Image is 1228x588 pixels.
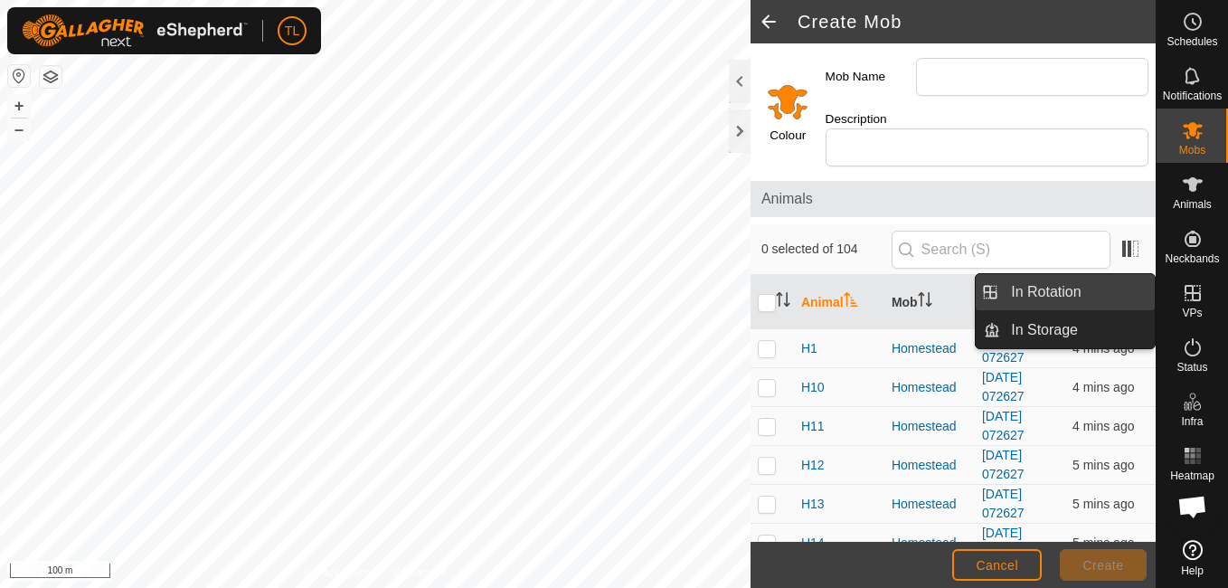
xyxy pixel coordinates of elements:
[1011,319,1078,341] span: In Storage
[892,456,968,475] div: Homestead
[952,549,1042,581] button: Cancel
[1181,565,1204,576] span: Help
[844,295,858,309] p-sorticon: Activate to sort
[8,119,30,140] button: –
[1165,253,1219,264] span: Neckbands
[1011,281,1081,303] span: In Rotation
[1166,479,1220,534] div: Open chat
[892,495,968,514] div: Homestead
[801,417,825,436] span: H11
[801,495,825,514] span: H13
[801,339,817,358] span: H1
[1181,416,1203,427] span: Infra
[1072,341,1134,356] span: 10 Oct 2025, 7:35 am
[794,275,884,329] th: Animal
[1072,419,1134,433] span: 10 Oct 2025, 7:35 am
[801,378,825,397] span: H10
[892,417,968,436] div: Homestead
[892,534,968,553] div: Homestead
[770,127,806,145] label: Colour
[884,275,975,329] th: Mob
[1182,308,1202,318] span: VPs
[393,564,447,581] a: Contact Us
[1072,497,1134,511] span: 10 Oct 2025, 7:34 am
[40,66,61,88] button: Map Layers
[976,312,1155,348] li: In Storage
[1163,90,1222,101] span: Notifications
[976,558,1018,573] span: Cancel
[761,240,892,259] span: 0 selected of 104
[8,95,30,117] button: +
[798,11,1156,33] h2: Create Mob
[801,456,825,475] span: H12
[982,448,1025,481] a: [DATE] 072627
[1167,36,1217,47] span: Schedules
[1072,458,1134,472] span: 10 Oct 2025, 7:34 am
[982,409,1025,442] a: [DATE] 072627
[1060,549,1147,581] button: Create
[1173,199,1212,210] span: Animals
[1072,380,1134,394] span: 10 Oct 2025, 7:35 am
[826,110,916,128] label: Description
[285,22,299,41] span: TL
[1179,145,1205,156] span: Mobs
[22,14,248,47] img: Gallagher Logo
[982,370,1025,403] a: [DATE] 072627
[892,378,968,397] div: Homestead
[918,295,932,309] p-sorticon: Activate to sort
[1000,312,1155,348] a: In Storage
[1000,274,1155,310] a: In Rotation
[1072,536,1134,550] span: 10 Oct 2025, 7:35 am
[304,564,372,581] a: Privacy Policy
[826,58,916,96] label: Mob Name
[1083,558,1124,573] span: Create
[1170,470,1214,481] span: Heatmap
[1176,362,1207,373] span: Status
[776,295,790,309] p-sorticon: Activate to sort
[801,534,825,553] span: H14
[892,231,1110,269] input: Search (S)
[982,526,1025,559] a: [DATE] 072627
[1157,533,1228,583] a: Help
[8,65,30,87] button: Reset Map
[982,487,1025,520] a: [DATE] 072627
[892,339,968,358] div: Homestead
[976,274,1155,310] li: In Rotation
[761,188,1145,210] span: Animals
